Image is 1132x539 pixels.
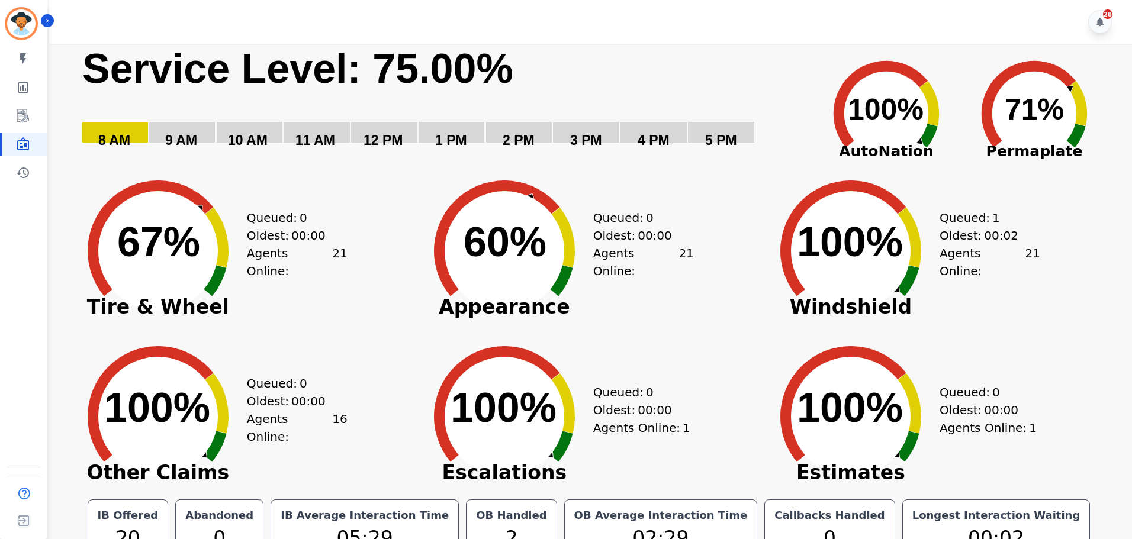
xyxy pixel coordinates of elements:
[247,410,348,446] div: Agents Online:
[416,301,593,313] span: Appearance
[940,419,1040,437] div: Agents Online:
[81,44,810,165] svg: Service Level: 0%
[762,301,940,313] span: Windshield
[7,9,36,38] img: Bordered avatar
[772,507,887,524] div: Callbacks Handled
[435,133,467,148] text: 1 PM
[992,209,1000,227] span: 1
[183,507,256,524] div: Abandoned
[960,140,1108,163] span: Permaplate
[300,375,307,392] span: 0
[705,133,737,148] text: 5 PM
[503,133,535,148] text: 2 PM
[295,133,335,148] text: 11 AM
[82,46,513,92] text: Service Level: 75.00%
[570,133,602,148] text: 3 PM
[638,401,672,419] span: 00:00
[678,244,693,280] span: 21
[364,133,403,148] text: 12 PM
[848,93,924,126] text: 100%
[593,419,694,437] div: Agents Online:
[464,219,546,265] text: 60%
[69,467,247,479] span: Other Claims
[812,140,960,163] span: AutoNation
[638,133,670,148] text: 4 PM
[797,385,903,431] text: 100%
[247,227,336,244] div: Oldest:
[940,209,1028,227] div: Queued:
[984,401,1018,419] span: 00:00
[165,133,197,148] text: 9 AM
[593,401,682,419] div: Oldest:
[646,383,654,401] span: 0
[291,392,326,410] span: 00:00
[228,133,268,148] text: 10 AM
[300,209,307,227] span: 0
[984,227,1018,244] span: 00:02
[278,507,451,524] div: IB Average Interaction Time
[98,133,130,148] text: 8 AM
[247,209,336,227] div: Queued:
[940,227,1028,244] div: Oldest:
[117,219,200,265] text: 67%
[638,227,672,244] span: 00:00
[1025,244,1040,280] span: 21
[332,244,347,280] span: 21
[95,507,161,524] div: IB Offered
[762,467,940,479] span: Estimates
[247,244,348,280] div: Agents Online:
[1103,9,1112,19] div: 28
[940,383,1028,401] div: Queued:
[1005,93,1064,126] text: 71%
[910,507,1083,524] div: Longest Interaction Waiting
[572,507,750,524] div: OB Average Interaction Time
[332,410,347,446] span: 16
[291,227,326,244] span: 00:00
[104,385,210,431] text: 100%
[247,392,336,410] div: Oldest:
[247,375,336,392] div: Queued:
[683,419,690,437] span: 1
[593,227,682,244] div: Oldest:
[940,401,1028,419] div: Oldest:
[797,219,903,265] text: 100%
[69,301,247,313] span: Tire & Wheel
[474,507,549,524] div: OB Handled
[593,383,682,401] div: Queued:
[992,383,1000,401] span: 0
[416,467,593,479] span: Escalations
[593,209,682,227] div: Queued:
[646,209,654,227] span: 0
[940,244,1040,280] div: Agents Online:
[451,385,557,431] text: 100%
[593,244,694,280] div: Agents Online:
[1029,419,1037,437] span: 1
